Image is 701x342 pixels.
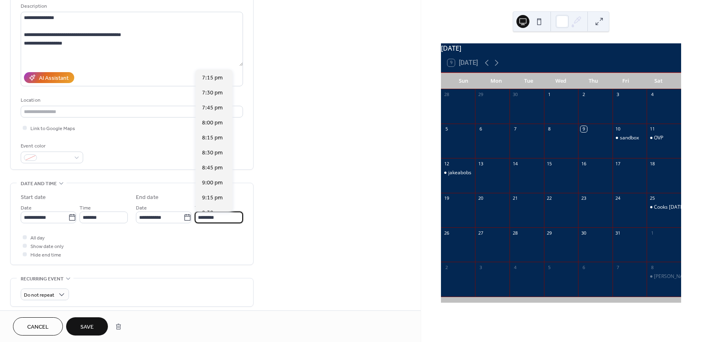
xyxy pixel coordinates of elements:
[649,264,655,270] div: 8
[66,317,108,336] button: Save
[443,126,449,132] div: 5
[21,180,57,188] span: Date and time
[647,204,681,211] div: Cooks Halloween Party
[615,126,621,132] div: 10
[613,135,647,141] div: sandbox
[477,92,484,98] div: 29
[30,242,64,251] span: Show date only
[545,73,577,89] div: Wed
[202,74,223,82] span: 7:15 pm
[512,230,518,236] div: 28
[80,323,94,331] span: Save
[546,126,553,132] div: 8
[512,73,545,89] div: Tue
[477,195,484,201] div: 20
[441,43,681,53] div: [DATE]
[581,230,587,236] div: 30
[581,92,587,98] div: 2
[581,195,587,201] div: 23
[615,92,621,98] div: 3
[649,160,655,167] div: 18
[443,264,449,270] div: 2
[136,204,147,212] span: Date
[30,124,75,133] span: Link to Google Maps
[615,230,621,236] div: 31
[441,169,475,176] div: jakeabobs
[577,73,610,89] div: Thu
[615,160,621,167] div: 17
[21,193,46,202] div: Start date
[202,119,223,127] span: 8:00 pm
[202,134,223,142] span: 8:15 pm
[30,234,45,242] span: All day
[647,273,681,280] div: Moores
[581,160,587,167] div: 16
[477,160,484,167] div: 13
[512,92,518,98] div: 30
[654,273,692,280] div: [PERSON_NAME]
[195,204,206,212] span: Time
[512,195,518,201] div: 21
[21,142,82,150] div: Event color
[202,179,223,187] span: 9:00 pm
[443,230,449,236] div: 26
[642,73,675,89] div: Sat
[443,92,449,98] div: 28
[477,264,484,270] div: 3
[13,317,63,336] button: Cancel
[615,264,621,270] div: 7
[512,126,518,132] div: 7
[443,195,449,201] div: 19
[512,160,518,167] div: 14
[477,126,484,132] div: 6
[477,230,484,236] div: 27
[136,193,159,202] div: End date
[649,92,655,98] div: 4
[443,160,449,167] div: 12
[30,251,61,259] span: Hide end time
[512,264,518,270] div: 4
[649,230,655,236] div: 1
[610,73,642,89] div: Fri
[27,323,49,331] span: Cancel
[39,74,69,83] div: AI Assistant
[649,126,655,132] div: 11
[202,164,223,172] span: 8:45 pm
[448,169,471,176] div: jakeabobs
[546,230,553,236] div: 29
[447,73,480,89] div: Sun
[21,96,241,105] div: Location
[202,194,223,202] span: 9:15 pm
[480,73,512,89] div: Mon
[24,291,54,300] span: Do not repeat
[546,160,553,167] div: 15
[202,209,223,217] span: 9:30 pm
[654,135,663,141] div: OVP
[546,264,553,270] div: 5
[546,195,553,201] div: 22
[649,195,655,201] div: 25
[202,149,223,157] span: 8:30 pm
[654,204,698,211] div: Cooks [DATE] Party
[80,204,91,212] span: Time
[647,135,681,141] div: OVP
[21,2,241,11] div: Description
[21,204,32,212] span: Date
[620,135,639,141] div: sandbox
[202,104,223,112] span: 7:45 pm
[546,92,553,98] div: 1
[581,264,587,270] div: 6
[24,72,74,83] button: AI Assistant
[581,126,587,132] div: 9
[202,89,223,97] span: 7:30 pm
[615,195,621,201] div: 24
[21,275,64,283] span: Recurring event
